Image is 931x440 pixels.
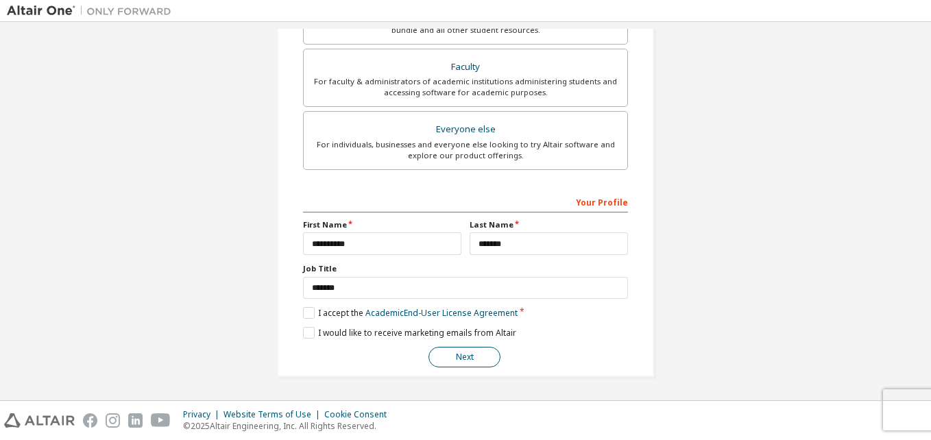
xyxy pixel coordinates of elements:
[365,307,518,319] a: Academic End-User License Agreement
[312,58,619,77] div: Faculty
[428,347,500,367] button: Next
[312,139,619,161] div: For individuals, businesses and everyone else looking to try Altair software and explore our prod...
[303,327,516,339] label: I would like to receive marketing emails from Altair
[7,4,178,18] img: Altair One
[312,76,619,98] div: For faculty & administrators of academic institutions administering students and accessing softwa...
[470,219,628,230] label: Last Name
[324,409,395,420] div: Cookie Consent
[303,263,628,274] label: Job Title
[106,413,120,428] img: instagram.svg
[303,191,628,212] div: Your Profile
[83,413,97,428] img: facebook.svg
[303,219,461,230] label: First Name
[151,413,171,428] img: youtube.svg
[183,420,395,432] p: © 2025 Altair Engineering, Inc. All Rights Reserved.
[128,413,143,428] img: linkedin.svg
[183,409,223,420] div: Privacy
[312,120,619,139] div: Everyone else
[4,413,75,428] img: altair_logo.svg
[223,409,324,420] div: Website Terms of Use
[303,307,518,319] label: I accept the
